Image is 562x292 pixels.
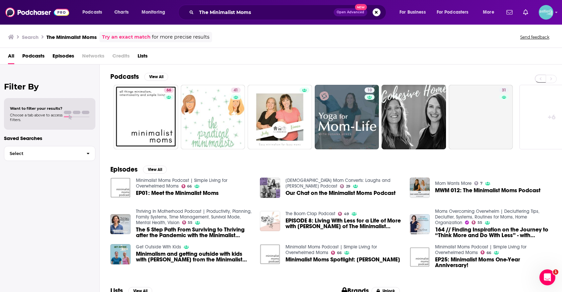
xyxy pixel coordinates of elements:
[474,181,483,185] a: 7
[187,185,192,188] span: 66
[143,166,167,174] button: View All
[110,178,131,198] img: EP01: Meet the Minimalist Moms
[22,51,45,64] a: Podcasts
[110,73,139,81] h2: Podcasts
[10,106,62,111] span: Want to filter your results?
[472,220,482,224] a: 55
[136,190,219,196] a: EP01: Meet the Minimalist Moms
[196,7,334,18] input: Search podcasts, credits, & more...
[539,269,555,285] iframe: Intercom live chat
[315,85,379,149] a: 10
[114,85,178,149] a: 66
[167,87,171,94] span: 66
[285,218,402,229] a: EPISODE 8: Living With Less for a Life of More with Diane Boden of The Minimalist Moms Podcast
[499,87,509,93] a: 31
[435,227,551,238] span: 164 // Finding Inspiration on the Journey to “Think More and Do With Less” - with [PERSON_NAME] f...
[285,244,377,255] a: Minimalist Moms Podcast | Simple Living for Overwhelmed Moms
[504,7,515,18] a: Show notifications dropdown
[136,244,181,250] a: Get Outside With Kids
[234,87,238,94] span: 41
[110,214,131,234] img: The 5 Step Path From Surviving to Thriving after the Pandemic with the Minimalist Moms Meetup
[53,51,74,64] a: Episodes
[110,73,168,81] a: PodcastsView All
[181,85,245,149] a: 41
[480,182,483,185] span: 7
[4,146,95,161] button: Select
[10,113,62,122] span: Choose a tab above to access filters.
[334,8,367,16] button: Open AdvancedNew
[553,269,558,275] span: 1
[260,211,280,231] img: EPISODE 8: Living With Less for a Life of More with Diane Boden of The Minimalist Moms Podcast
[410,214,430,234] img: 164 // Finding Inspiration on the Journey to “Think More and Do With Less” - with Diane Boden fro...
[47,34,97,40] h3: The Minimalist Moms
[138,51,148,64] a: Lists
[520,7,531,18] a: Show notifications dropdown
[395,7,434,18] button: open menu
[435,257,551,268] a: EP25: Minimalist Moms One-Year Anniversary!
[539,5,553,20] button: Show profile menu
[367,87,372,94] span: 10
[435,188,540,193] a: MWM 012: The Minimalist Moms Podcast
[435,227,551,238] a: 164 // Finding Inspiration on the Journey to “Think More and Do With Less” - with Diane Boden fro...
[481,250,491,254] a: 66
[285,178,391,189] a: Catholic Mom Converts: Laughs and Littles Podcast
[136,251,252,262] span: Minimalism and getting outside with kids with [PERSON_NAME] from the Minimalist Moms podcast
[285,190,395,196] a: Our Chat on the Minimalist Moms Podcast
[331,251,342,255] a: 66
[338,212,349,216] a: 49
[137,7,174,18] button: open menu
[144,73,168,81] button: View All
[181,184,192,188] a: 66
[4,151,81,156] span: Select
[410,178,430,198] img: MWM 012: The Minimalist Moms Podcast
[478,7,503,18] button: open menu
[184,5,393,20] div: Search podcasts, credits, & more...
[399,8,426,17] span: For Business
[136,227,252,238] a: The 5 Step Path From Surviving to Thriving after the Pandemic with the Minimalist Moms Meetup
[260,178,280,198] img: Our Chat on the Minimalist Moms Podcast
[449,85,513,149] a: 31
[102,33,151,41] a: Try an exact match
[110,244,131,264] a: Minimalism and getting outside with kids with Diane Boden from the Minimalist Moms podcast
[8,51,14,64] a: All
[435,209,539,225] a: Moms Overcoming Overwhelm | Decluttering Tips, Declutter, Systems, Routines for Moms, Home Organi...
[22,34,39,40] h3: Search
[5,6,69,19] img: Podchaser - Follow, Share and Rate Podcasts
[410,247,430,267] img: EP25: Minimalist Moms One-Year Anniversary!
[164,87,174,93] a: 66
[365,87,375,93] a: 10
[260,244,280,264] img: Minimalist Moms Spotlight: Lindsay Downes
[136,251,252,262] a: Minimalism and getting outside with kids with Diane Boden from the Minimalist Moms podcast
[188,221,192,224] span: 55
[487,251,491,254] span: 66
[110,165,167,174] a: EpisodesView All
[355,4,367,10] span: New
[4,135,95,141] p: Saved Searches
[502,87,506,94] span: 31
[82,51,104,64] span: Networks
[82,8,102,17] span: Podcasts
[518,34,551,40] button: Send feedback
[435,244,526,255] a: Minimalist Moms Podcast | Simple Living for Overwhelmed Moms
[182,220,193,224] a: 55
[285,211,335,217] a: The Boom Clap Podcast
[432,7,478,18] button: open menu
[136,178,227,189] a: Minimalist Moms Podcast | Simple Living for Overwhelmed Moms
[344,213,349,216] span: 49
[114,8,129,17] span: Charts
[539,5,553,20] span: Logged in as JessicaPellien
